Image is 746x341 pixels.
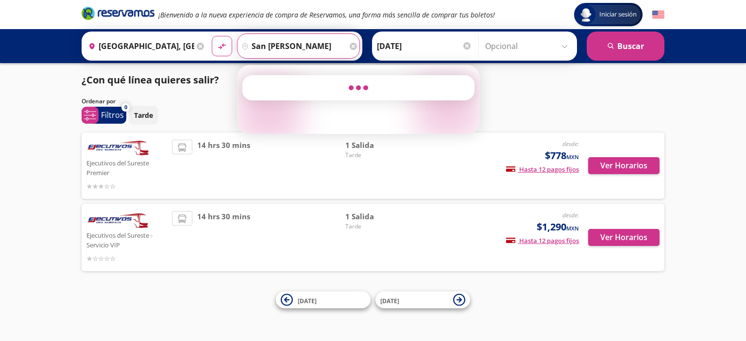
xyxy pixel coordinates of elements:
[82,97,116,106] p: Ordenar por
[345,140,413,151] span: 1 Salida
[562,211,579,219] em: desde:
[595,10,641,19] span: Iniciar sesión
[652,9,664,21] button: English
[587,32,664,61] button: Buscar
[82,6,154,20] i: Brand Logo
[506,236,579,245] span: Hasta 12 pagos fijos
[124,103,127,112] span: 0
[276,292,371,309] button: [DATE]
[566,225,579,232] small: MXN
[485,34,572,58] input: Opcional
[588,157,660,174] button: Ver Horarios
[197,140,250,192] span: 14 hrs 30 mins
[86,229,167,250] p: Ejecutivos del Sureste - Servicio VIP
[86,157,167,178] p: Ejecutivos del Sureste Premier
[86,140,150,157] img: Ejecutivos del Sureste Premier
[377,34,472,58] input: Elegir Fecha
[345,222,413,231] span: Tarde
[158,10,495,19] em: ¡Bienvenido a la nueva experiencia de compra de Reservamos, una forma más sencilla de comprar tus...
[134,110,153,120] p: Tarde
[237,34,347,58] input: Buscar Destino
[506,165,579,174] span: Hasta 12 pagos fijos
[197,211,250,264] span: 14 hrs 30 mins
[345,151,413,160] span: Tarde
[545,148,579,163] span: $778
[537,220,579,234] span: $1,290
[380,296,399,305] span: [DATE]
[101,109,124,121] p: Filtros
[375,292,470,309] button: [DATE]
[566,153,579,161] small: MXN
[345,211,413,222] span: 1 Salida
[562,140,579,148] em: desde:
[85,34,194,58] input: Buscar Origen
[298,296,317,305] span: [DATE]
[86,211,150,229] img: Ejecutivos del Sureste - Servicio VIP
[82,107,126,124] button: 0Filtros
[82,73,219,87] p: ¿Con qué línea quieres salir?
[588,229,660,246] button: Ver Horarios
[129,106,158,125] button: Tarde
[82,6,154,23] a: Brand Logo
